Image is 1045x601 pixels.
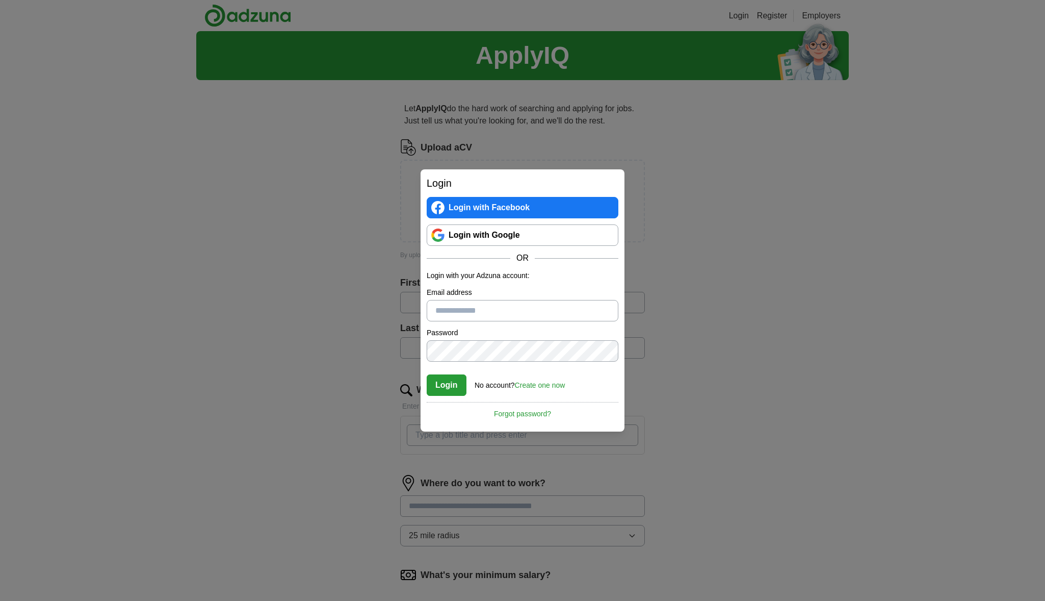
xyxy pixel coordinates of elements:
[475,374,565,391] div: No account?
[515,381,565,389] a: Create one now
[427,328,618,338] label: Password
[427,402,618,419] a: Forgot password?
[427,287,618,298] label: Email address
[427,374,466,396] button: Login
[510,252,535,264] span: OR
[427,176,618,191] h2: Login
[427,197,618,218] a: Login with Facebook
[427,270,618,281] p: Login with your Adzuna account:
[427,224,618,246] a: Login with Google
